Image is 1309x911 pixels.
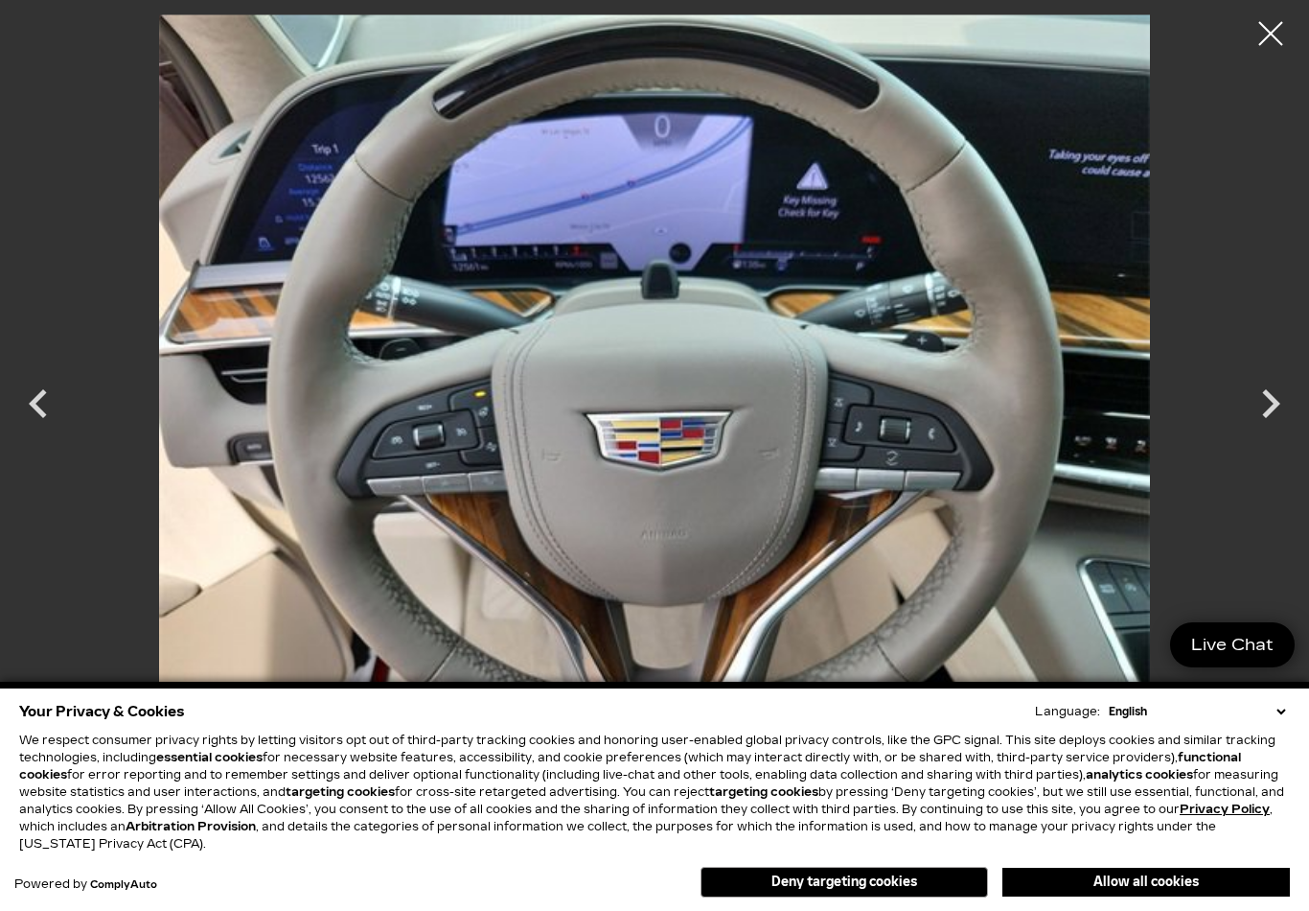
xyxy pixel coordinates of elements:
[10,365,67,452] div: Previous
[700,867,988,898] button: Deny targeting cookies
[1104,703,1290,720] select: Language Select
[90,879,157,891] a: ComplyAuto
[1182,634,1283,656] span: Live Chat
[1170,622,1295,667] a: Live Chat
[96,14,1213,758] img: Used 2024 Radiant Red Tintcoat Cadillac Sport Platinum image 13
[286,785,395,799] strong: targeting cookies
[1086,768,1193,782] strong: analytics cookies
[126,820,256,833] strong: Arbitration Provision
[1002,868,1290,897] button: Allow all cookies
[1180,803,1270,816] u: Privacy Policy
[19,698,185,725] span: Your Privacy & Cookies
[1242,365,1299,452] div: Next
[14,878,157,891] div: Powered by
[19,732,1290,853] p: We respect consumer privacy rights by letting visitors opt out of third-party tracking cookies an...
[709,785,818,799] strong: targeting cookies
[1035,706,1100,717] div: Language:
[156,751,263,764] strong: essential cookies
